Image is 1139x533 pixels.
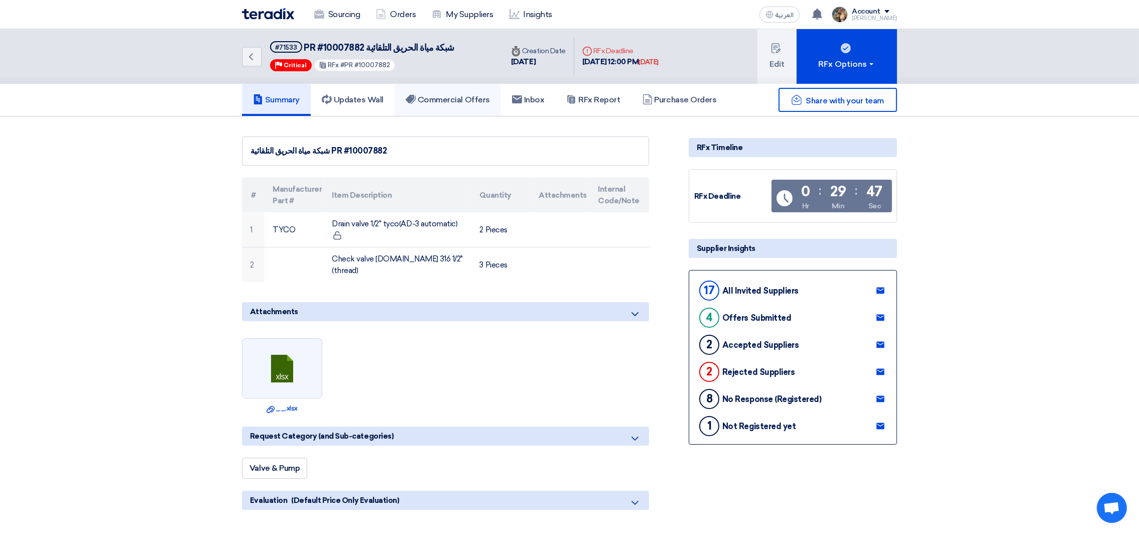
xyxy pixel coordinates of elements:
[757,29,797,84] button: Edit
[472,247,531,283] td: 3 Pieces
[760,7,800,23] button: العربية
[866,185,882,199] div: 47
[699,389,719,409] div: 8
[242,84,311,116] a: Summary
[689,239,897,258] div: Supplier Insights
[819,58,875,70] div: RFx Options
[631,84,728,116] a: Purchase Orders
[328,61,339,69] span: RFx
[855,182,857,200] div: :
[868,201,881,211] div: Sec
[501,84,556,116] a: Inbox
[639,57,659,67] div: [DATE]
[242,247,265,283] td: 2
[250,306,298,317] span: Attachments
[275,44,297,51] div: #71533
[472,212,531,247] td: 2 Pieces
[832,7,848,23] img: file_1710751448746.jpg
[699,362,719,382] div: 2
[324,212,471,247] td: Drain valve 1/2" tyco(AD-3 automatic)
[242,212,265,247] td: 1
[242,178,265,212] th: #
[555,84,631,116] a: RFx Report
[722,313,791,323] div: Offers Submitted
[699,335,719,355] div: 2
[311,84,395,116] a: Updates Wall
[694,191,770,202] div: RFx Deadline
[472,178,531,212] th: Quantity
[801,185,810,199] div: 0
[699,281,719,301] div: 17
[643,95,717,105] h5: Purchase Orders
[270,41,454,54] h5: شبكة مياة الحريق التلقائية PR #10007882
[566,95,620,105] h5: RFx Report
[304,42,454,53] span: شبكة مياة الحريق التلقائية PR #10007882
[699,308,719,328] div: 4
[250,145,641,157] div: شبكة مياة الحريق التلقائية PR #10007882
[324,247,471,283] td: Check valve [DOMAIN_NAME] 316 1/2"(thread)
[582,46,659,56] div: RFx Deadline
[291,495,399,506] span: (Default Price Only Evaluation)
[852,8,880,16] div: Account
[265,212,324,247] td: TYCO
[699,416,719,436] div: 1
[852,16,897,21] div: [PERSON_NAME]
[245,404,319,414] a: __.xlsx
[265,178,324,212] th: Manufacturer Part #
[512,95,545,105] h5: Inbox
[322,95,384,105] h5: Updates Wall
[253,95,300,105] h5: Summary
[590,178,649,212] th: Internal Code/Note
[242,8,294,20] img: Teradix logo
[689,138,897,157] div: RFx Timeline
[250,431,394,442] span: Request Category (and Sub-categories)
[250,495,287,506] span: Evaluation
[284,62,307,69] span: Critical
[722,286,799,296] div: All Invited Suppliers
[249,463,300,473] span: Valve & Pump
[830,185,846,199] div: 29
[324,178,471,212] th: Item Description
[722,394,821,404] div: No Response (Registered)
[819,182,822,200] div: :
[424,4,501,26] a: My Suppliers
[395,84,501,116] a: Commercial Offers
[806,96,884,105] span: Share with your team
[776,12,794,19] span: العربية
[832,201,845,211] div: Min
[722,367,795,377] div: Rejected Suppliers
[368,4,424,26] a: Orders
[306,4,368,26] a: Sourcing
[1097,493,1127,523] div: Open chat
[797,29,897,84] button: RFx Options
[722,422,796,431] div: Not Registered yet
[722,340,799,350] div: Accepted Suppliers
[802,201,809,211] div: Hr
[511,46,566,56] div: Creation Date
[531,178,590,212] th: Attachments
[406,95,490,105] h5: Commercial Offers
[582,56,659,68] div: [DATE] 12:00 PM
[341,61,391,69] span: #PR #10007882
[501,4,560,26] a: Insights
[511,56,566,68] div: [DATE]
